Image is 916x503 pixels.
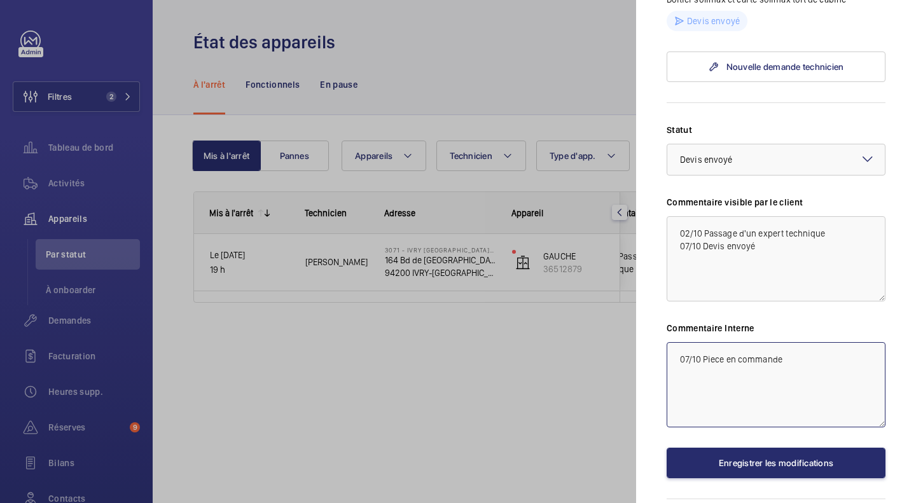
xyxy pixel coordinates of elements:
label: Statut [667,123,885,136]
p: Devis envoyé [687,15,740,27]
label: Commentaire Interne [667,322,885,334]
label: Commentaire visible par le client [667,196,885,209]
a: Nouvelle demande technicien [667,52,885,82]
button: Enregistrer les modifications [667,448,885,478]
span: Devis envoyé [680,155,733,165]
